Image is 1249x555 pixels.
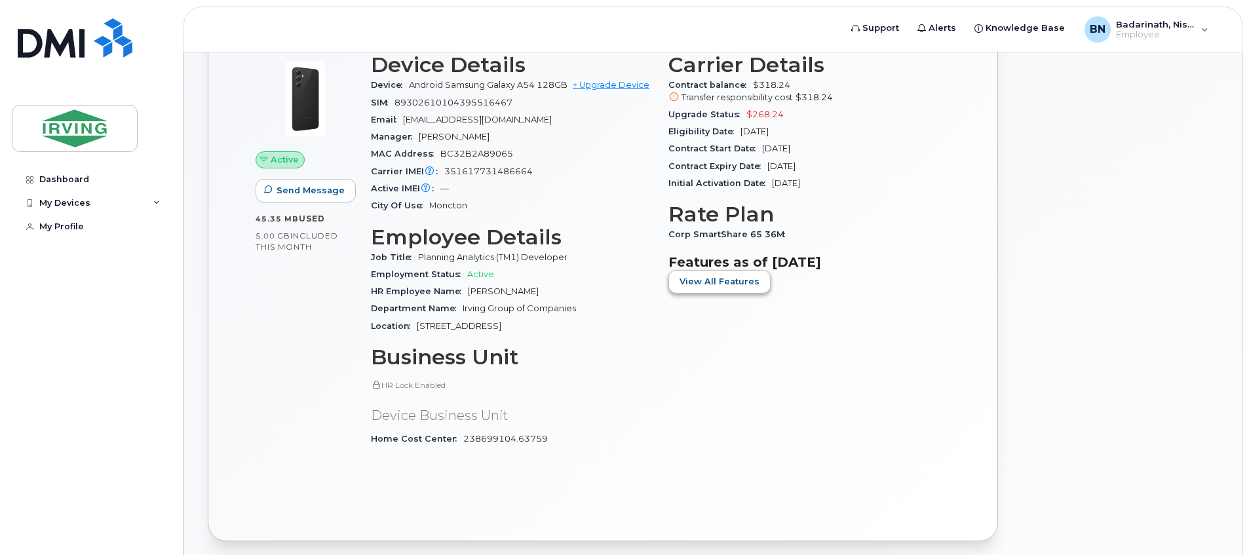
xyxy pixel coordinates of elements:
[429,201,467,210] span: Moncton
[986,22,1065,35] span: Knowledge Base
[409,80,567,90] span: Android Samsung Galaxy A54 128GB
[371,321,417,331] span: Location
[929,22,956,35] span: Alerts
[467,269,494,279] span: Active
[668,202,950,226] h3: Rate Plan
[796,92,833,102] span: $318.24
[440,183,449,193] span: —
[419,132,490,142] span: [PERSON_NAME]
[277,184,345,197] span: Send Message
[682,92,793,102] span: Transfer responsibility cost
[746,109,784,119] span: $268.24
[908,15,965,41] a: Alerts
[668,178,772,188] span: Initial Activation Date
[463,434,548,444] span: 238699104.63759
[403,115,552,124] span: [EMAIL_ADDRESS][DOMAIN_NAME]
[371,345,653,369] h3: Business Unit
[668,53,950,77] h3: Carrier Details
[842,15,908,41] a: Support
[371,286,468,296] span: HR Employee Name
[668,144,762,153] span: Contract Start Date
[573,80,649,90] a: + Upgrade Device
[1116,29,1195,40] span: Employee
[371,80,409,90] span: Device
[266,60,345,138] img: image20231002-3703462-17nx3v8.jpeg
[440,149,513,159] span: BC32B2A89065
[668,161,767,171] span: Contract Expiry Date
[256,179,356,202] button: Send Message
[668,229,792,239] span: Corp SmartShare 65 36M
[371,434,463,444] span: Home Cost Center
[965,15,1074,41] a: Knowledge Base
[371,406,653,425] p: Device Business Unit
[762,144,790,153] span: [DATE]
[271,153,299,166] span: Active
[371,149,440,159] span: MAC Address
[668,80,753,90] span: Contract balance
[418,252,567,262] span: Planning Analytics (TM1) Developer
[444,166,533,176] span: 351617731486664
[668,270,771,294] button: View All Features
[371,166,444,176] span: Carrier IMEI
[256,231,338,252] span: included this month
[668,126,740,136] span: Eligibility Date
[371,303,463,313] span: Department Name
[256,231,290,240] span: 5.00 GB
[668,254,950,270] h3: Features as of [DATE]
[371,201,429,210] span: City Of Use
[299,214,325,223] span: used
[371,225,653,249] h3: Employee Details
[371,53,653,77] h3: Device Details
[417,321,501,331] span: [STREET_ADDRESS]
[371,98,394,107] span: SIM
[772,178,800,188] span: [DATE]
[1116,19,1195,29] span: Badarinath, Nisha
[862,22,899,35] span: Support
[468,286,539,296] span: [PERSON_NAME]
[371,269,467,279] span: Employment Status
[668,80,950,104] span: $318.24
[1075,16,1218,43] div: Badarinath, Nisha
[371,132,419,142] span: Manager
[371,379,653,391] p: HR Lock Enabled
[1090,22,1105,37] span: BN
[371,252,418,262] span: Job Title
[668,109,746,119] span: Upgrade Status
[680,275,759,288] span: View All Features
[394,98,512,107] span: 89302610104395516467
[256,214,299,223] span: 45.35 MB
[371,115,403,124] span: Email
[740,126,769,136] span: [DATE]
[463,303,576,313] span: Irving Group of Companies
[371,183,440,193] span: Active IMEI
[767,161,796,171] span: [DATE]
